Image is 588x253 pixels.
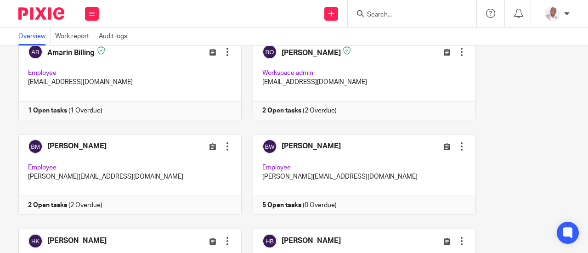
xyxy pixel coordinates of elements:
img: Paul%20S%20-%20Picture.png [545,6,560,21]
a: Work report [55,28,94,45]
img: Pixie [18,7,64,20]
input: Search [366,11,449,19]
a: Audit logs [99,28,132,45]
a: Overview [18,28,51,45]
